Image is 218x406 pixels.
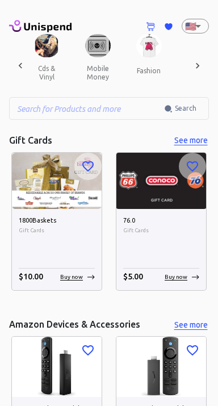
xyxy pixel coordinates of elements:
img: Amazon Fire TV Stick with Alexa Voice Remote (includes TV controls), free &amp; live TV without c... [116,337,206,396]
p: Buy now [60,273,83,281]
p: Buy now [165,273,187,281]
button: cds & vinyl [21,57,72,88]
img: 76.0 image [116,153,206,209]
img: Mobile Money [85,34,111,57]
span: Gift Cards [19,226,95,235]
img: Fashion [136,34,162,57]
input: Search for Products and more [9,97,164,120]
span: Search [175,103,196,114]
h5: Amazon Devices & Accessories [9,319,140,330]
img: CDs & Vinyl [34,34,60,57]
img: Amazon Fire TV Stick 4K Max streaming device, Wi-Fi 6, Alexa Voice Remote (includes TV controls) ... [12,337,102,396]
p: 🇺🇸 [185,19,191,33]
h5: Gift Cards [9,135,52,147]
span: $ 10.00 [19,272,43,281]
button: See more [173,133,209,148]
h6: 1800Baskets [19,216,95,226]
span: $ 5.00 [123,272,143,281]
button: fashion [123,57,174,85]
button: mobile money [72,57,123,88]
span: Gift Cards [123,226,199,235]
button: See more [173,318,209,332]
img: 1800Baskets image [12,153,102,209]
h6: 76.0 [123,216,199,226]
div: 🇺🇸 [182,19,209,34]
